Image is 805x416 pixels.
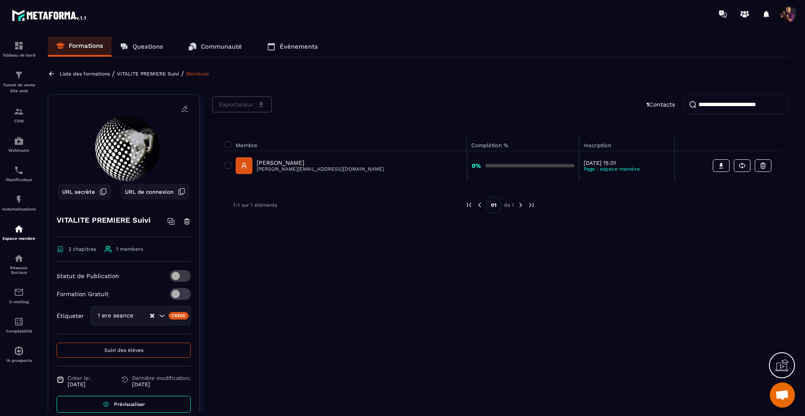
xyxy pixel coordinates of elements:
[472,162,481,169] strong: 0%
[2,299,36,304] p: E-mailing
[584,166,670,172] p: Page : espace membre
[476,201,483,209] img: prev
[2,218,36,247] a: automationsautomationsEspace membre
[2,207,36,211] p: Automatisations
[2,188,36,218] a: automationsautomationsAutomatisations
[517,201,525,209] img: next
[2,329,36,333] p: Comptabilité
[14,165,24,175] img: scheduler
[584,160,670,166] p: [DATE] 15:01
[257,159,384,166] p: [PERSON_NAME]
[14,224,24,234] img: automations
[68,381,91,387] p: [DATE]
[132,381,191,387] p: [DATE]
[57,273,119,279] p: Statut de Publication
[257,166,384,172] p: [PERSON_NAME][EMAIL_ADDRESS][DOMAIN_NAME]
[68,375,91,381] span: Créer le:
[150,313,154,319] button: Clear Selected
[112,36,171,57] a: Questions
[180,36,250,57] a: Communauté
[57,214,151,226] h4: VITALITE PREMIERE Suivi
[2,247,36,281] a: social-networksocial-networkRéseaux Sociaux
[135,311,149,320] input: Search for option
[2,100,36,130] a: formationformationCRM
[504,202,514,208] p: de 1
[2,148,36,153] p: Webinaire
[181,70,184,78] span: /
[90,306,191,325] div: Search for option
[117,71,179,77] a: VITALITE PREMIERE Suivi
[112,70,115,78] span: /
[14,107,24,117] img: formation
[579,135,675,151] th: Inscription
[14,41,24,51] img: formation
[2,159,36,188] a: schedulerschedulerPlanificateur
[114,401,145,407] span: Prévisualiser
[57,291,109,297] p: Formation Gratuit
[14,136,24,146] img: automations
[770,382,795,408] div: Ouvrir le chat
[58,184,111,200] button: URL secrète
[12,8,87,23] img: logo
[221,135,467,151] th: Membre
[14,253,24,263] img: social-network
[14,70,24,80] img: formation
[280,43,318,50] p: Événements
[2,281,36,310] a: emailemailE-mailing
[14,195,24,205] img: automations
[2,130,36,159] a: automationsautomationsWebinaire
[647,101,649,108] strong: 1
[55,101,193,206] img: background
[62,189,95,195] span: URL secrète
[57,396,191,413] a: Prévisualiser
[125,189,174,195] span: URL de connexion
[2,265,36,275] p: Réseaux Sociaux
[132,375,191,381] span: Dernière modification:
[2,358,36,363] p: IA prospects
[2,34,36,64] a: formationformationTableau de bord
[233,202,277,208] p: 1-1 sur 1 éléments
[2,82,36,94] p: Tunnel de vente Site web
[14,317,24,327] img: accountant
[259,36,326,57] a: Événements
[57,312,84,319] p: Étiqueter
[2,310,36,340] a: accountantaccountantComptabilité
[186,71,209,77] a: Membres
[2,236,36,241] p: Espace membre
[14,346,24,356] img: automations
[14,287,24,297] img: email
[2,53,36,57] p: Tableau de bord
[169,312,189,320] div: Créer
[96,311,135,320] span: 1 ere seance
[48,36,112,57] a: Formations
[69,42,103,49] p: Formations
[465,201,473,209] img: prev
[486,197,501,213] p: 01
[647,101,675,108] p: Contacts
[527,201,535,209] img: next
[68,246,96,252] span: 3 chapitres
[2,64,36,100] a: formationformationTunnel de vente Site web
[57,343,191,358] button: Suivi des élèves
[467,135,579,151] th: Complétion %
[236,157,384,174] a: [PERSON_NAME][PERSON_NAME][EMAIL_ADDRESS][DOMAIN_NAME]
[60,71,110,77] a: Liste des formations
[132,43,163,50] p: Questions
[116,246,143,252] span: 1 members
[121,184,190,200] button: URL de connexion
[104,347,143,353] span: Suivi des élèves
[201,43,242,50] p: Communauté
[2,119,36,123] p: CRM
[2,177,36,182] p: Planificateur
